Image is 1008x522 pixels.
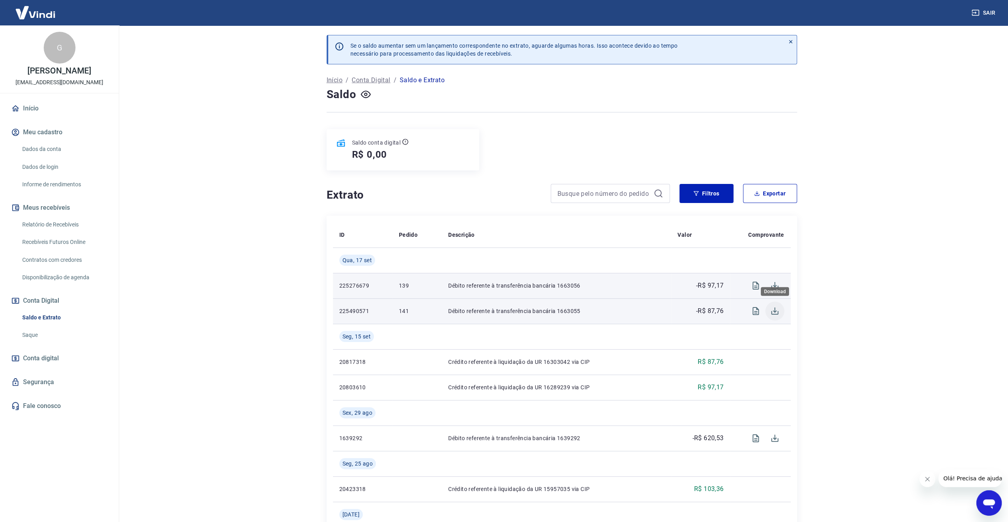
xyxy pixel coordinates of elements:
[938,470,1002,487] iframe: Mensagem da empresa
[694,484,724,494] p: R$ 103,36
[10,199,109,217] button: Meus recebíveis
[342,409,372,417] span: Sex, 29 ago
[698,357,724,367] p: R$ 87,76
[557,188,650,199] input: Busque pelo número do pedido
[10,292,109,309] button: Conta Digital
[19,217,109,233] a: Relatório de Recebíveis
[399,282,435,290] p: 139
[19,309,109,326] a: Saldo e Extrato
[448,231,475,239] p: Descrição
[10,124,109,141] button: Meu cadastro
[342,256,372,264] span: Qua, 17 set
[350,42,678,58] p: Se o saldo aumentar sem um lançamento correspondente no extrato, aguarde algumas horas. Isso acon...
[19,141,109,157] a: Dados da conta
[339,307,386,315] p: 225490571
[5,6,67,12] span: Olá! Precisa de ajuda?
[746,429,765,448] span: Visualizar
[346,75,348,85] p: /
[23,353,59,364] span: Conta digital
[19,159,109,175] a: Dados de login
[748,231,784,239] p: Comprovante
[919,471,935,487] iframe: Fechar mensagem
[342,460,373,468] span: Seg, 25 ago
[761,287,789,296] div: Download
[976,490,1002,516] iframe: Botão para abrir a janela de mensagens
[352,148,387,161] h5: R$ 0,00
[10,373,109,391] a: Segurança
[44,32,75,64] div: G
[327,75,342,85] a: Início
[19,327,109,343] a: Saque
[327,87,356,102] h4: Saldo
[327,187,541,203] h4: Extrato
[399,231,418,239] p: Pedido
[448,307,665,315] p: Débito referente à transferência bancária 1663055
[448,434,665,442] p: Débito referente à transferência bancária 1639292
[743,184,797,203] button: Exportar
[19,176,109,193] a: Informe de rendimentos
[696,306,724,316] p: -R$ 87,76
[10,0,61,25] img: Vindi
[10,350,109,367] a: Conta digital
[352,139,401,147] p: Saldo conta digital
[696,281,724,290] p: -R$ 97,17
[339,485,386,493] p: 20423318
[10,397,109,415] a: Fale conosco
[448,358,665,366] p: Crédito referente à liquidação da UR 16303042 via CIP
[342,333,371,340] span: Seg, 15 set
[400,75,445,85] p: Saldo e Extrato
[339,383,386,391] p: 20803610
[339,231,345,239] p: ID
[677,231,692,239] p: Valor
[339,434,386,442] p: 1639292
[765,429,784,448] span: Download
[352,75,390,85] a: Conta Digital
[679,184,733,203] button: Filtros
[339,282,386,290] p: 225276679
[19,269,109,286] a: Disponibilização de agenda
[19,252,109,268] a: Contratos com credores
[448,383,665,391] p: Crédito referente à liquidação da UR 16289239 via CIP
[692,433,724,443] p: -R$ 620,53
[746,276,765,295] span: Visualizar
[27,67,91,75] p: [PERSON_NAME]
[339,358,386,366] p: 20817318
[19,234,109,250] a: Recebíveis Futuros Online
[765,276,784,295] span: Download
[342,510,360,518] span: [DATE]
[448,282,665,290] p: Débito referente à transferência bancária 1663056
[10,100,109,117] a: Início
[970,6,998,20] button: Sair
[698,383,724,392] p: R$ 97,17
[746,302,765,321] span: Visualizar
[448,485,665,493] p: Crédito referente à liquidação da UR 15957035 via CIP
[15,78,103,87] p: [EMAIL_ADDRESS][DOMAIN_NAME]
[765,302,784,321] span: Download
[394,75,397,85] p: /
[399,307,435,315] p: 141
